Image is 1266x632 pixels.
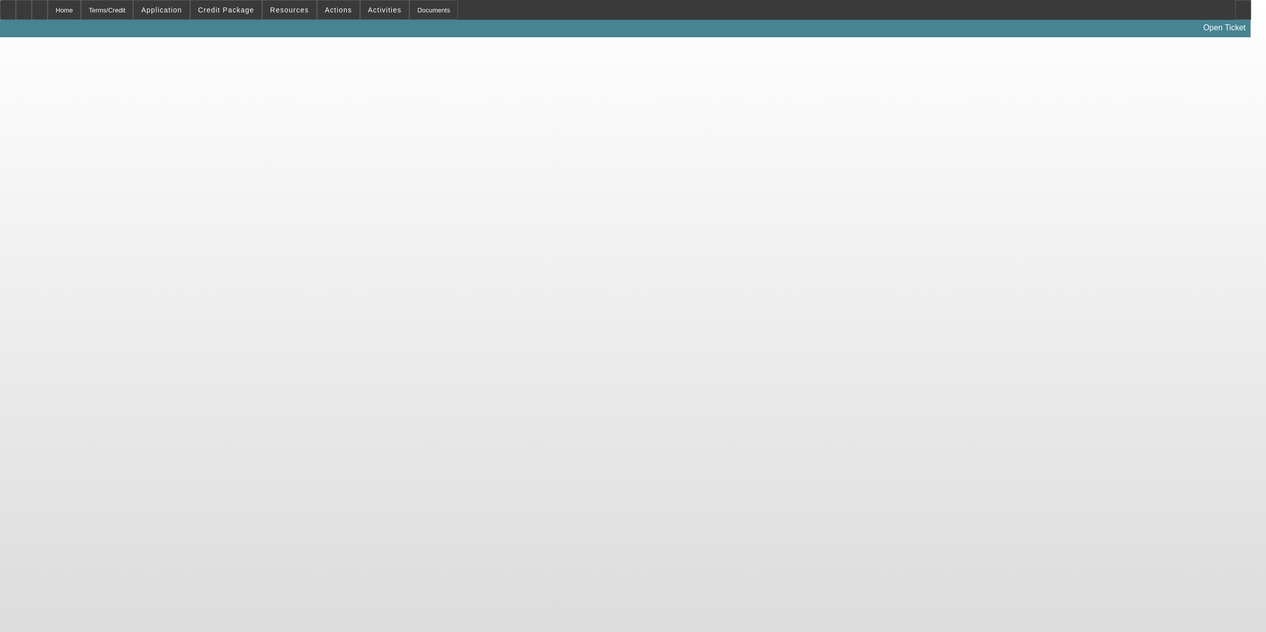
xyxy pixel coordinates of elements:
button: Credit Package [191,0,262,19]
span: Credit Package [198,6,254,14]
span: Activities [368,6,402,14]
span: Application [141,6,182,14]
button: Application [134,0,189,19]
button: Activities [361,0,409,19]
button: Actions [317,0,360,19]
a: Open Ticket [1199,19,1250,36]
button: Resources [263,0,316,19]
span: Actions [325,6,352,14]
span: Resources [270,6,309,14]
